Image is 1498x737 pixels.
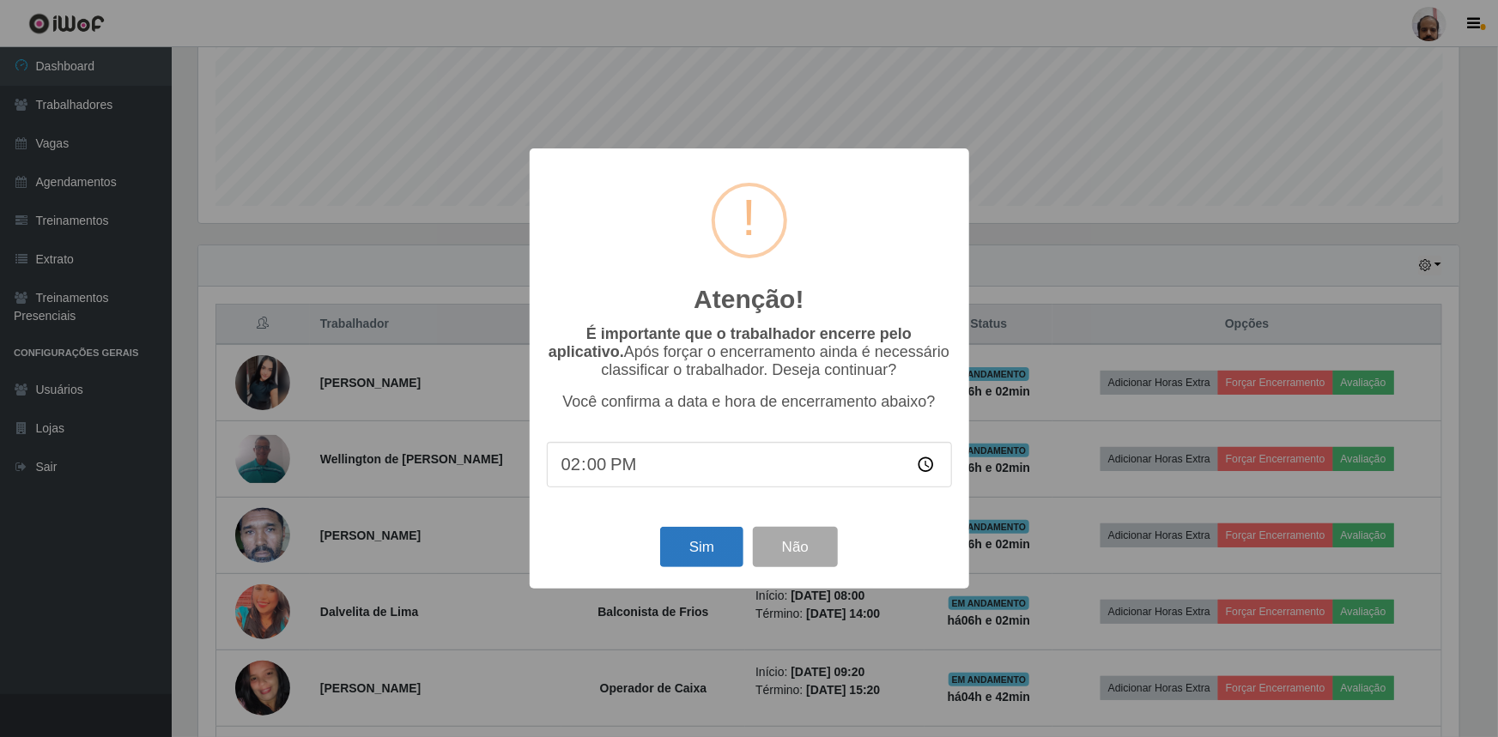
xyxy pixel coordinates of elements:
button: Não [753,527,838,567]
button: Sim [660,527,743,567]
p: Após forçar o encerramento ainda é necessário classificar o trabalhador. Deseja continuar? [547,325,952,379]
p: Você confirma a data e hora de encerramento abaixo? [547,393,952,411]
h2: Atenção! [694,284,804,315]
b: É importante que o trabalhador encerre pelo aplicativo. [549,325,912,360]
